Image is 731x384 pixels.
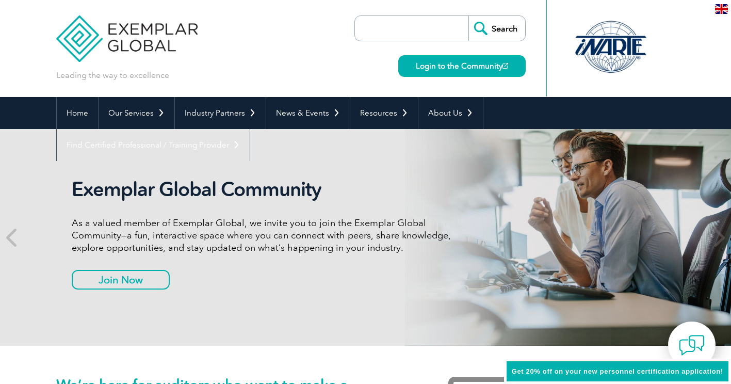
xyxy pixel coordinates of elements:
[512,367,723,375] span: Get 20% off on your new personnel certification application!
[715,4,728,14] img: en
[56,70,169,81] p: Leading the way to excellence
[175,97,266,129] a: Industry Partners
[350,97,418,129] a: Resources
[679,332,705,358] img: contact-chat.png
[418,97,483,129] a: About Us
[72,178,459,201] h2: Exemplar Global Community
[72,270,170,290] a: Join Now
[99,97,174,129] a: Our Services
[468,16,525,41] input: Search
[57,97,98,129] a: Home
[57,129,250,161] a: Find Certified Professional / Training Provider
[266,97,350,129] a: News & Events
[502,63,508,69] img: open_square.png
[398,55,526,77] a: Login to the Community
[72,217,459,254] p: As a valued member of Exemplar Global, we invite you to join the Exemplar Global Community—a fun,...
